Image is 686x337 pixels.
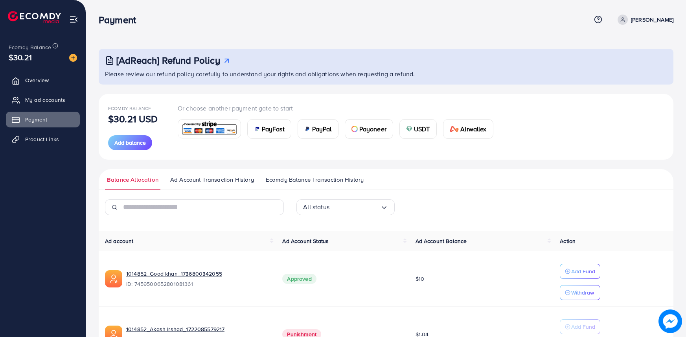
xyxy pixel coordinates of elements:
[416,237,467,245] span: Ad Account Balance
[9,52,32,63] span: $30.21
[345,119,393,139] a: cardPayoneer
[9,43,51,51] span: Ecomdy Balance
[8,11,61,23] img: logo
[560,319,600,334] button: Add Fund
[460,124,486,134] span: Airwallex
[105,237,134,245] span: Ad account
[450,126,459,132] img: card
[25,135,59,143] span: Product Links
[126,325,224,333] a: 1014852_Akash Irshad_1722085579217
[571,322,595,331] p: Add Fund
[351,126,358,132] img: card
[416,275,424,283] span: $10
[329,201,380,213] input: Search for option
[571,267,595,276] p: Add Fund
[6,72,80,88] a: Overview
[266,175,364,184] span: Ecomdy Balance Transaction History
[399,119,437,139] a: cardUSDT
[126,270,270,288] div: <span class='underline'>1014852_Good khan_1736800342055</span></br>7459500652801081361
[282,274,316,284] span: Approved
[658,309,682,333] img: image
[247,119,291,139] a: cardPayFast
[282,237,329,245] span: Ad Account Status
[304,126,311,132] img: card
[108,135,152,150] button: Add balance
[443,119,493,139] a: cardAirwallex
[560,264,600,279] button: Add Fund
[178,119,241,138] a: card
[414,124,430,134] span: USDT
[631,15,673,24] p: [PERSON_NAME]
[312,124,332,134] span: PayPal
[560,237,576,245] span: Action
[25,96,65,104] span: My ad accounts
[178,103,500,113] p: Or choose another payment gate to start
[108,114,158,123] p: $30.21 USD
[69,54,77,62] img: image
[170,175,254,184] span: Ad Account Transaction History
[6,92,80,108] a: My ad accounts
[359,124,386,134] span: Payoneer
[126,270,222,278] a: 1014852_Good khan_1736800342055
[105,270,122,287] img: ic-ads-acc.e4c84228.svg
[406,126,412,132] img: card
[107,175,158,184] span: Balance Allocation
[25,116,47,123] span: Payment
[114,139,146,147] span: Add balance
[6,112,80,127] a: Payment
[560,285,600,300] button: Withdraw
[108,105,151,112] span: Ecomdy Balance
[262,124,285,134] span: PayFast
[116,55,220,66] h3: [AdReach] Refund Policy
[254,126,260,132] img: card
[296,199,395,215] div: Search for option
[614,15,673,25] a: [PERSON_NAME]
[105,69,669,79] p: Please review our refund policy carefully to understand your rights and obligations when requesti...
[25,76,49,84] span: Overview
[99,14,142,26] h3: Payment
[69,15,78,24] img: menu
[303,201,329,213] span: All status
[6,131,80,147] a: Product Links
[180,120,238,137] img: card
[298,119,338,139] a: cardPayPal
[126,280,270,288] span: ID: 7459500652801081361
[571,288,594,297] p: Withdraw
